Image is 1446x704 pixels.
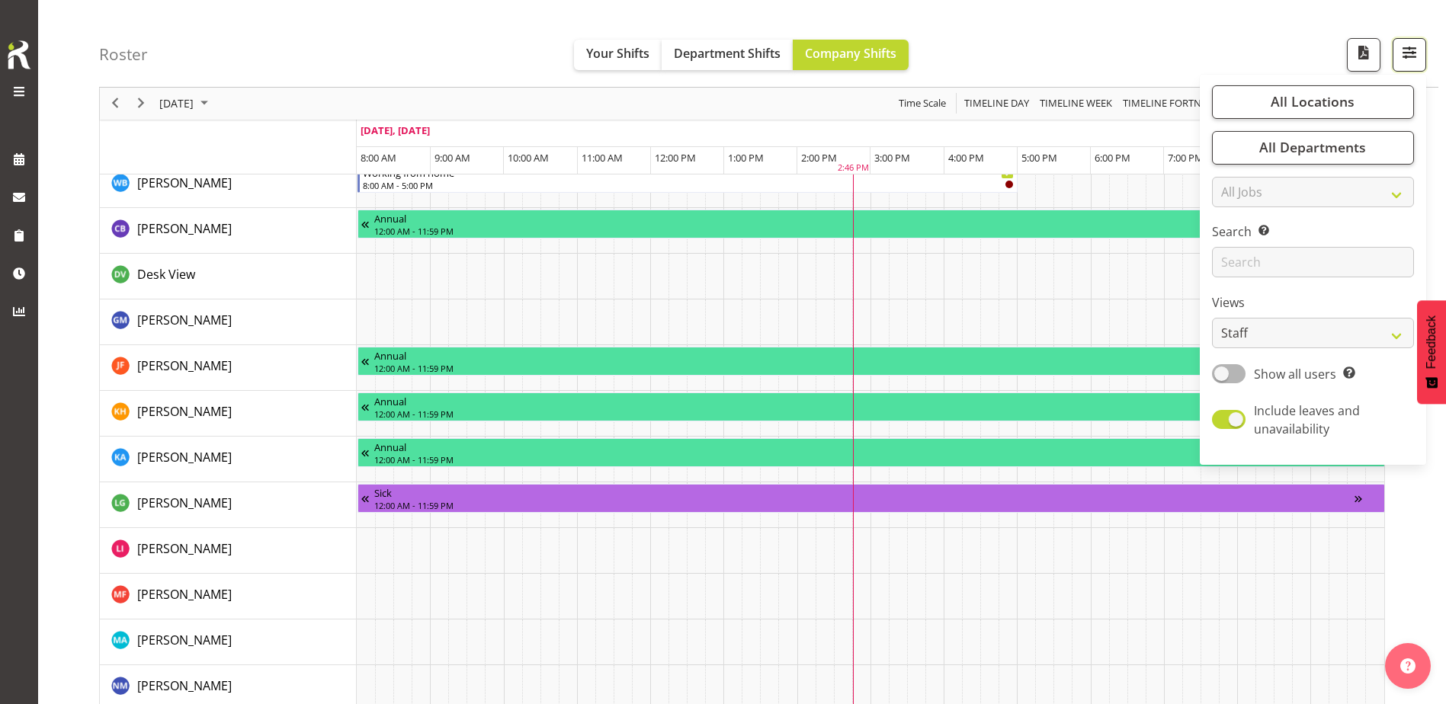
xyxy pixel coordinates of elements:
[357,438,1385,467] div: Kathy Aloniu"s event - Annual Begin From Sunday, September 21, 2025 at 12:00:00 AM GMT+12:00 Ends...
[137,266,195,283] span: Desk View
[357,210,1385,238] div: Chris Broad"s event - Annual Begin From Monday, September 15, 2025 at 12:00:00 AM GMT+12:00 Ends ...
[1021,151,1057,165] span: 5:00 PM
[100,299,357,345] td: Gabriel McKay Smith resource
[1259,139,1366,157] span: All Departments
[374,485,1355,500] div: Sick
[1212,294,1414,312] label: Views
[1425,315,1438,369] span: Feedback
[1347,38,1380,72] button: Download a PDF of the roster for the current day
[4,38,34,72] img: Rosterit icon logo
[1417,300,1446,404] button: Feedback - Show survey
[137,311,232,329] a: [PERSON_NAME]
[137,632,232,648] span: [PERSON_NAME]
[374,393,1355,408] div: Annual
[1168,151,1204,165] span: 7:00 PM
[137,631,232,649] a: [PERSON_NAME]
[137,585,232,603] a: [PERSON_NAME]
[100,619,357,665] td: Michelle Argyle resource
[374,499,1355,511] div: 12:00 AM - 11:59 PM
[1121,94,1227,114] button: Fortnight
[374,347,1355,363] div: Annual
[655,151,696,165] span: 12:00 PM
[1271,93,1355,111] span: All Locations
[374,210,1355,226] div: Annual
[137,677,232,695] a: [PERSON_NAME]
[154,88,217,120] div: September 22, 2025
[1212,248,1414,278] input: Search
[361,151,396,165] span: 8:00 AM
[363,179,1014,191] div: 8:00 AM - 5:00 PM
[137,174,232,192] a: [PERSON_NAME]
[137,494,232,511] span: [PERSON_NAME]
[801,151,837,165] span: 2:00 PM
[1037,94,1115,114] button: Timeline Week
[137,312,232,328] span: [PERSON_NAME]
[1212,85,1414,119] button: All Locations
[100,528,357,574] td: Lisa Imamura resource
[574,40,662,70] button: Your Shifts
[137,220,232,237] span: [PERSON_NAME]
[674,45,781,62] span: Department Shifts
[137,539,232,558] a: [PERSON_NAME]
[137,677,232,694] span: [PERSON_NAME]
[962,94,1032,114] button: Timeline Day
[838,162,869,175] div: 2:46 PM
[102,88,128,120] div: previous period
[100,437,357,482] td: Kathy Aloniu resource
[105,94,126,114] button: Previous
[793,40,909,70] button: Company Shifts
[137,219,232,238] a: [PERSON_NAME]
[100,254,357,299] td: Desk View resource
[1212,223,1414,242] label: Search
[357,392,1385,421] div: Kaela Harley"s event - Annual Begin From Monday, September 22, 2025 at 12:00:00 AM GMT+12:00 Ends...
[137,402,232,421] a: [PERSON_NAME]
[1254,402,1360,437] span: Include leaves and unavailability
[100,574,357,619] td: Marianne Foster resource
[728,151,764,165] span: 1:00 PM
[157,94,215,114] button: September 2025
[1212,131,1414,165] button: All Departments
[508,151,549,165] span: 10:00 AM
[1095,151,1130,165] span: 6:00 PM
[963,94,1031,114] span: Timeline Day
[100,391,357,437] td: Kaela Harley resource
[1393,38,1426,72] button: Filter Shifts
[100,345,357,391] td: Joanne Forbes resource
[374,453,1355,466] div: 12:00 AM - 11:59 PM
[137,540,232,557] span: [PERSON_NAME]
[1038,94,1114,114] span: Timeline Week
[896,94,949,114] button: Time Scale
[374,408,1355,420] div: 12:00 AM - 11:59 PM
[805,45,896,62] span: Company Shifts
[361,123,430,137] span: [DATE], [DATE]
[1254,366,1336,382] span: Show all users
[99,46,148,63] h4: Roster
[1121,94,1226,114] span: Timeline Fortnight
[131,94,152,114] button: Next
[137,586,232,603] span: [PERSON_NAME]
[137,448,232,466] a: [PERSON_NAME]
[357,484,1385,513] div: Lisa Griffiths"s event - Sick Begin From Monday, September 22, 2025 at 12:00:00 AM GMT+12:00 Ends...
[158,94,195,114] span: [DATE]
[582,151,623,165] span: 11:00 AM
[137,494,232,512] a: [PERSON_NAME]
[586,45,649,62] span: Your Shifts
[374,439,1355,454] div: Annual
[357,347,1385,376] div: Joanne Forbes"s event - Annual Begin From Monday, September 22, 2025 at 12:00:00 AM GMT+12:00 End...
[137,265,195,283] a: Desk View
[100,162,357,208] td: Willem Burger resource
[897,94,947,114] span: Time Scale
[128,88,154,120] div: next period
[357,164,1018,193] div: Willem Burger"s event - Working from home Begin From Monday, September 22, 2025 at 8:00:00 AM GMT...
[374,362,1355,374] div: 12:00 AM - 11:59 PM
[100,208,357,254] td: Chris Broad resource
[137,357,232,375] a: [PERSON_NAME]
[874,151,910,165] span: 3:00 PM
[137,357,232,374] span: [PERSON_NAME]
[137,403,232,420] span: [PERSON_NAME]
[137,449,232,466] span: [PERSON_NAME]
[662,40,793,70] button: Department Shifts
[434,151,470,165] span: 9:00 AM
[948,151,984,165] span: 4:00 PM
[374,225,1355,237] div: 12:00 AM - 11:59 PM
